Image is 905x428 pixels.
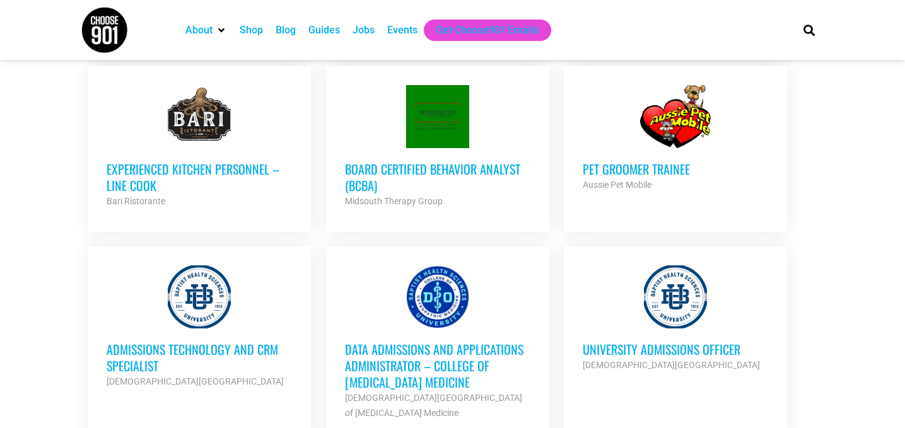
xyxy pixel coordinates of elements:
strong: Midsouth Therapy Group [345,196,443,206]
a: About [185,23,213,38]
a: Guides [308,23,340,38]
strong: Bari Ristorante [107,196,165,206]
strong: [DEMOGRAPHIC_DATA][GEOGRAPHIC_DATA] [107,376,284,386]
h3: University Admissions Officer [583,341,768,357]
a: Pet Groomer Trainee Aussie Pet Mobile [564,66,787,211]
a: Get Choose901 Emails [436,23,539,38]
a: University Admissions Officer [DEMOGRAPHIC_DATA][GEOGRAPHIC_DATA] [564,246,787,391]
div: Search [798,20,819,40]
strong: Aussie Pet Mobile [583,180,651,190]
h3: Data Admissions and Applications Administrator – College of [MEDICAL_DATA] Medicine [345,341,530,390]
a: Board Certified Behavior Analyst (BCBA) Midsouth Therapy Group [326,66,549,228]
a: Shop [240,23,263,38]
a: Events [387,23,417,38]
a: Admissions Technology and CRM Specialist [DEMOGRAPHIC_DATA][GEOGRAPHIC_DATA] [88,246,311,408]
nav: Main nav [179,20,782,41]
a: Blog [276,23,296,38]
h3: Board Certified Behavior Analyst (BCBA) [345,161,530,194]
strong: [DEMOGRAPHIC_DATA][GEOGRAPHIC_DATA] [583,360,760,370]
h3: Experienced Kitchen Personnel – Line Cook [107,161,292,194]
strong: [DEMOGRAPHIC_DATA][GEOGRAPHIC_DATA] of [MEDICAL_DATA] Medicine [345,393,522,418]
h3: Admissions Technology and CRM Specialist [107,341,292,374]
div: About [179,20,233,41]
a: Experienced Kitchen Personnel – Line Cook Bari Ristorante [88,66,311,228]
h3: Pet Groomer Trainee [583,161,768,177]
a: Jobs [353,23,375,38]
